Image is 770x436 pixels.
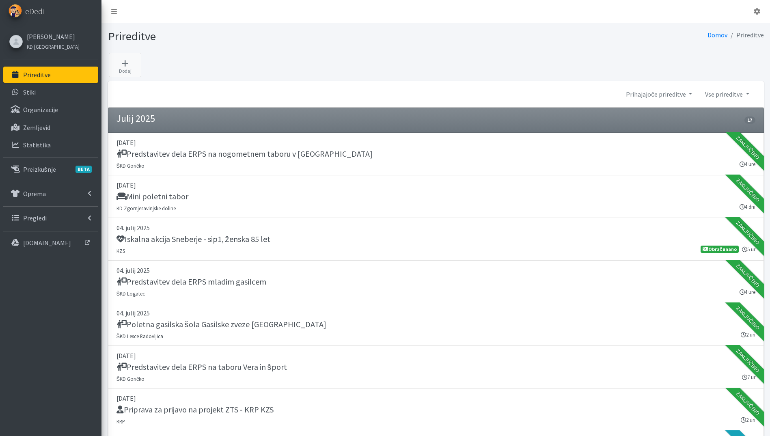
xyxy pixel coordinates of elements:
[23,214,47,222] p: Pregledi
[23,165,56,173] p: Preizkušnje
[108,389,764,431] a: [DATE] Priprava za prijavo na projekt ZTS - KRP KZS KRP 2 uri Zaključeno
[116,393,755,403] p: [DATE]
[116,362,287,372] h5: Predstavitev dela ERPS na taboru Vera in šport
[27,41,80,51] a: KD [GEOGRAPHIC_DATA]
[9,4,22,17] img: eDedi
[116,180,755,190] p: [DATE]
[108,218,764,261] a: 04. julij 2025 Iskalna akcija Sneberje - sip1, ženska 85 let KZS 5 ur Obračunano Zaključeno
[727,29,764,41] li: Prireditve
[116,248,125,254] small: KZS
[701,246,738,253] span: Obračunano
[116,405,274,414] h5: Priprava za prijavo na projekt ZTS - KRP KZS
[116,290,145,297] small: ŠKD Logatec
[116,351,755,360] p: [DATE]
[744,117,755,124] span: 17
[108,346,764,389] a: [DATE] Predstavitev dela ERPS na taboru Vera in šport ŠKD Goričko 7 ur Zaključeno
[23,123,50,132] p: Zemljevid
[23,141,51,149] p: Statistika
[116,319,326,329] h5: Poletna gasilska šola Gasilske zveze [GEOGRAPHIC_DATA]
[3,119,98,136] a: Zemljevid
[27,43,80,50] small: KD [GEOGRAPHIC_DATA]
[3,84,98,100] a: Stiki
[699,86,755,102] a: Vse prireditve
[3,186,98,202] a: Oprema
[108,29,433,43] h1: Prireditve
[75,166,92,173] span: BETA
[23,190,46,198] p: Oprema
[116,205,176,212] small: KD Zgornjesavinjske doline
[23,239,71,247] p: [DOMAIN_NAME]
[116,234,270,244] h5: Iskalna akcija Sneberje - sip1, ženska 85 let
[23,88,36,96] p: Stiki
[23,106,58,114] p: Organizacije
[116,265,755,275] p: 04. julij 2025
[116,308,755,318] p: 04. julij 2025
[707,31,727,39] a: Domov
[3,67,98,83] a: Prireditve
[3,137,98,153] a: Statistika
[23,71,51,79] p: Prireditve
[116,376,145,382] small: ŠKD Goričko
[116,277,266,287] h5: Predstavitev dela ERPS mladim gasilcem
[108,303,764,346] a: 04. julij 2025 Poletna gasilska šola Gasilske zveze [GEOGRAPHIC_DATA] ŠKD Lesce Radovljica 2 uri ...
[3,235,98,251] a: [DOMAIN_NAME]
[116,162,145,169] small: ŠKD Goričko
[108,175,764,218] a: [DATE] Mini poletni tabor KD Zgornjesavinjske doline 4 dni Zaključeno
[116,113,155,125] h4: Julij 2025
[619,86,699,102] a: Prihajajoče prireditve
[116,149,373,159] h5: Predstavitev dela ERPS na nogometnem taboru v [GEOGRAPHIC_DATA]
[3,161,98,177] a: PreizkušnjeBETA
[108,133,764,175] a: [DATE] Predstavitev dela ERPS na nogometnem taboru v [GEOGRAPHIC_DATA] ŠKD Goričko 4 ure Zaključeno
[116,138,755,147] p: [DATE]
[108,261,764,303] a: 04. julij 2025 Predstavitev dela ERPS mladim gasilcem ŠKD Logatec 4 ure Zaključeno
[116,333,164,339] small: ŠKD Lesce Radovljica
[116,418,125,425] small: KRP
[116,223,755,233] p: 04. julij 2025
[109,53,141,77] a: Dodaj
[3,210,98,226] a: Pregledi
[25,5,44,17] span: eDedi
[3,101,98,118] a: Organizacije
[27,32,80,41] a: [PERSON_NAME]
[116,192,188,201] h5: Mini poletni tabor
